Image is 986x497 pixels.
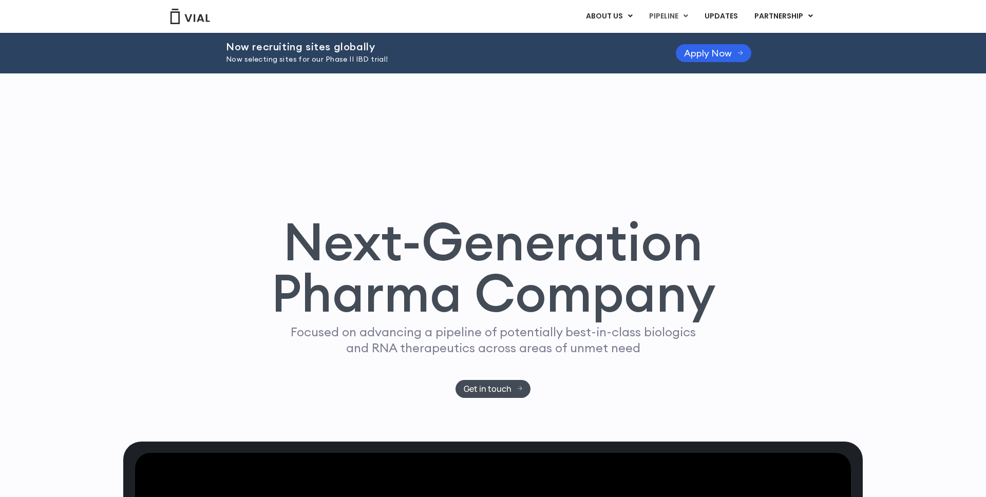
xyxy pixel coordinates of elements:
a: ABOUT USMenu Toggle [578,8,640,25]
a: UPDATES [696,8,746,25]
span: Get in touch [464,385,511,393]
a: Get in touch [456,380,531,398]
h1: Next-Generation Pharma Company [271,216,715,319]
a: Apply Now [676,44,751,62]
img: Vial Logo [169,9,211,24]
p: Now selecting sites for our Phase II IBD trial! [226,54,650,65]
h2: Now recruiting sites globally [226,41,650,52]
a: PARTNERSHIPMenu Toggle [746,8,821,25]
p: Focused on advancing a pipeline of potentially best-in-class biologics and RNA therapeutics acros... [286,324,700,356]
span: Apply Now [684,49,732,57]
a: PIPELINEMenu Toggle [641,8,696,25]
